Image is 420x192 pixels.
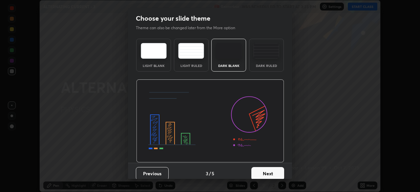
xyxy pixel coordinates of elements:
h4: 5 [212,170,214,177]
button: Next [251,167,284,180]
img: lightRuledTheme.5fabf969.svg [178,43,204,59]
h4: / [209,170,211,177]
img: darkThemeBanner.d06ce4a2.svg [136,79,284,163]
div: Light Blank [140,64,167,67]
h4: 3 [206,170,208,177]
img: darkRuledTheme.de295e13.svg [253,43,279,59]
button: Previous [136,167,169,180]
div: Dark Blank [216,64,242,67]
p: Theme can also be changed later from the More option [136,25,242,31]
h2: Choose your slide theme [136,14,210,23]
img: lightTheme.e5ed3b09.svg [141,43,167,59]
img: darkTheme.f0cc69e5.svg [216,43,242,59]
div: Light Ruled [178,64,204,67]
div: Dark Ruled [253,64,280,67]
